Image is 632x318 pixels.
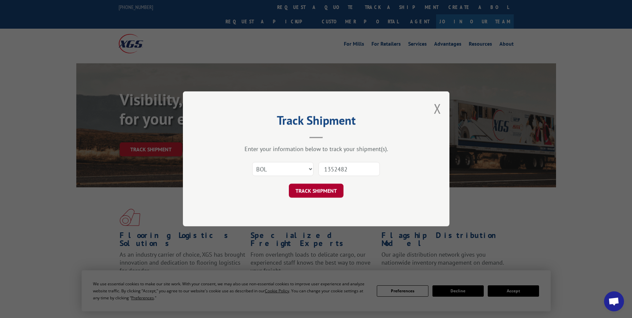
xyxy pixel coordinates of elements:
button: TRACK SHIPMENT [289,184,343,198]
h2: Track Shipment [216,116,416,128]
div: Enter your information below to track your shipment(s). [216,145,416,153]
input: Number(s) [318,162,380,176]
div: Open chat [604,291,624,311]
button: Close modal [434,100,441,117]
